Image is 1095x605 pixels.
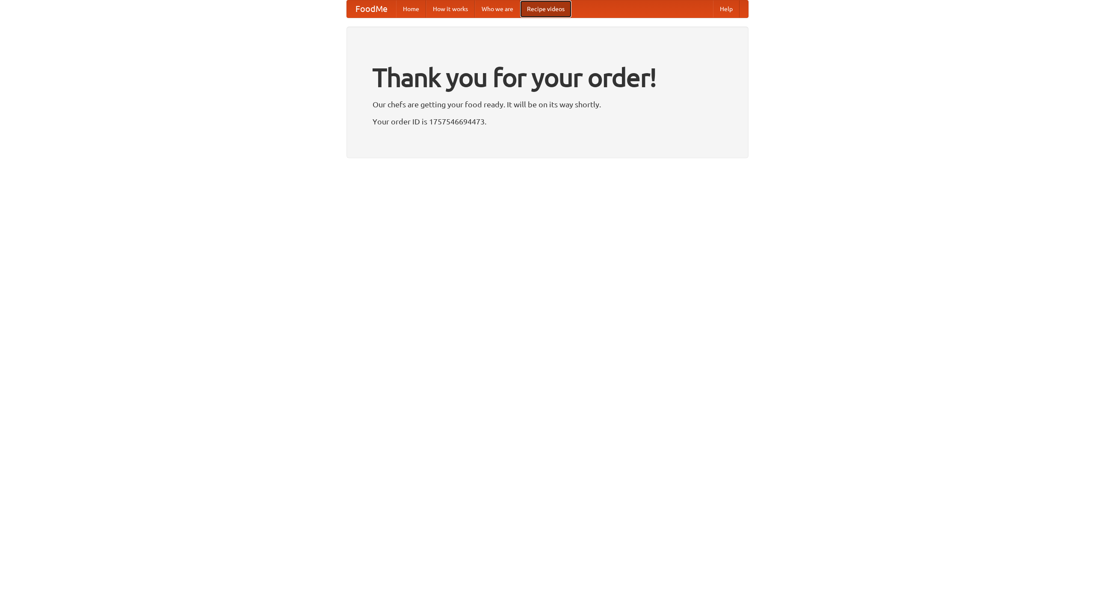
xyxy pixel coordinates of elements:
p: Your order ID is 1757546694473. [373,115,722,128]
a: Who we are [475,0,520,18]
a: Help [713,0,740,18]
a: FoodMe [347,0,396,18]
a: How it works [426,0,475,18]
a: Home [396,0,426,18]
a: Recipe videos [520,0,571,18]
p: Our chefs are getting your food ready. It will be on its way shortly. [373,98,722,111]
h1: Thank you for your order! [373,57,722,98]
